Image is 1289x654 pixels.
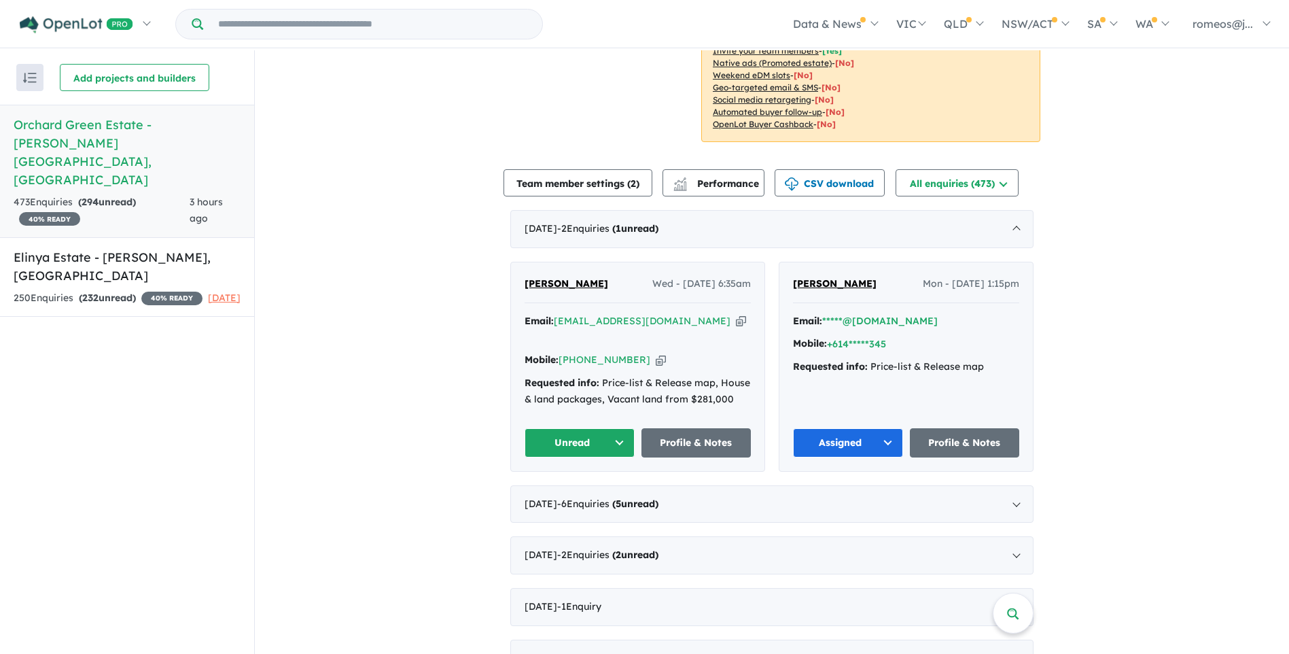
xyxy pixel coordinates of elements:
input: Try estate name, suburb, builder or developer [206,10,540,39]
span: - 2 Enquir ies [557,222,658,235]
span: 40 % READY [141,292,202,305]
img: download icon [785,177,798,191]
span: [No] [794,70,813,80]
img: line-chart.svg [674,177,686,185]
h5: Elinya Estate - [PERSON_NAME] , [GEOGRAPHIC_DATA] [14,248,241,285]
div: Price-list & Release map, House & land packages, Vacant land from $281,000 [525,375,751,408]
button: Team member settings (2) [504,169,652,196]
strong: Mobile: [793,337,827,349]
span: [DATE] [208,292,241,304]
h5: Orchard Green Estate - [PERSON_NAME][GEOGRAPHIC_DATA] , [GEOGRAPHIC_DATA] [14,116,241,189]
span: 3 hours ago [190,196,223,224]
span: [No] [835,58,854,68]
span: 232 [82,292,99,304]
strong: Email: [793,315,822,327]
a: [PHONE_NUMBER] [559,354,650,366]
img: Openlot PRO Logo White [20,16,133,33]
strong: ( unread) [79,292,136,304]
span: 1 [616,222,621,235]
button: Copy [656,353,666,367]
a: [PERSON_NAME] [793,276,877,292]
div: Price-list & Release map [793,359,1019,375]
div: 250 Enquir ies [14,290,202,307]
span: 294 [82,196,99,208]
u: Weekend eDM slots [713,70,790,80]
a: [PERSON_NAME] [525,276,608,292]
img: bar-chart.svg [673,182,687,190]
a: [EMAIL_ADDRESS][DOMAIN_NAME] [554,315,730,327]
u: OpenLot Buyer Cashback [713,119,813,129]
span: romeos@j... [1193,17,1253,31]
span: 40 % READY [19,212,80,226]
button: CSV download [775,169,885,196]
a: Profile & Notes [641,428,752,458]
span: 2 [616,549,621,561]
span: 2 [631,177,636,190]
span: - 2 Enquir ies [557,549,658,561]
strong: ( unread) [78,196,136,208]
u: Geo-targeted email & SMS [713,82,818,92]
div: [DATE] [510,485,1034,523]
span: [No] [826,107,845,117]
div: 473 Enquir ies [14,194,190,227]
div: [DATE] [510,536,1034,574]
strong: Requested info: [793,360,868,373]
strong: Email: [525,315,554,327]
span: [PERSON_NAME] [525,277,608,290]
button: Copy [736,314,746,328]
span: - 1 Enquir y [557,600,601,613]
span: [ Yes ] [822,46,842,56]
u: Native ads (Promoted estate) [713,58,832,68]
span: [PERSON_NAME] [793,277,877,290]
u: Automated buyer follow-up [713,107,822,117]
span: Mon - [DATE] 1:15pm [923,276,1019,292]
strong: ( unread) [612,549,658,561]
u: Social media retargeting [713,94,811,105]
strong: ( unread) [612,498,658,510]
div: [DATE] [510,588,1034,626]
strong: ( unread) [612,222,658,235]
button: Assigned [793,428,903,458]
span: Wed - [DATE] 6:35am [652,276,751,292]
a: Profile & Notes [910,428,1020,458]
span: [No] [822,82,841,92]
strong: Mobile: [525,354,559,366]
button: Performance [663,169,764,196]
span: - 6 Enquir ies [557,498,658,510]
button: All enquiries (473) [896,169,1019,196]
strong: Requested info: [525,377,599,389]
div: [DATE] [510,210,1034,248]
span: [No] [815,94,834,105]
span: [No] [817,119,836,129]
img: sort.svg [23,73,37,83]
span: 5 [616,498,621,510]
span: Performance [675,177,759,190]
u: Invite your team members [713,46,819,56]
button: Add projects and builders [60,64,209,91]
button: Unread [525,428,635,458]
